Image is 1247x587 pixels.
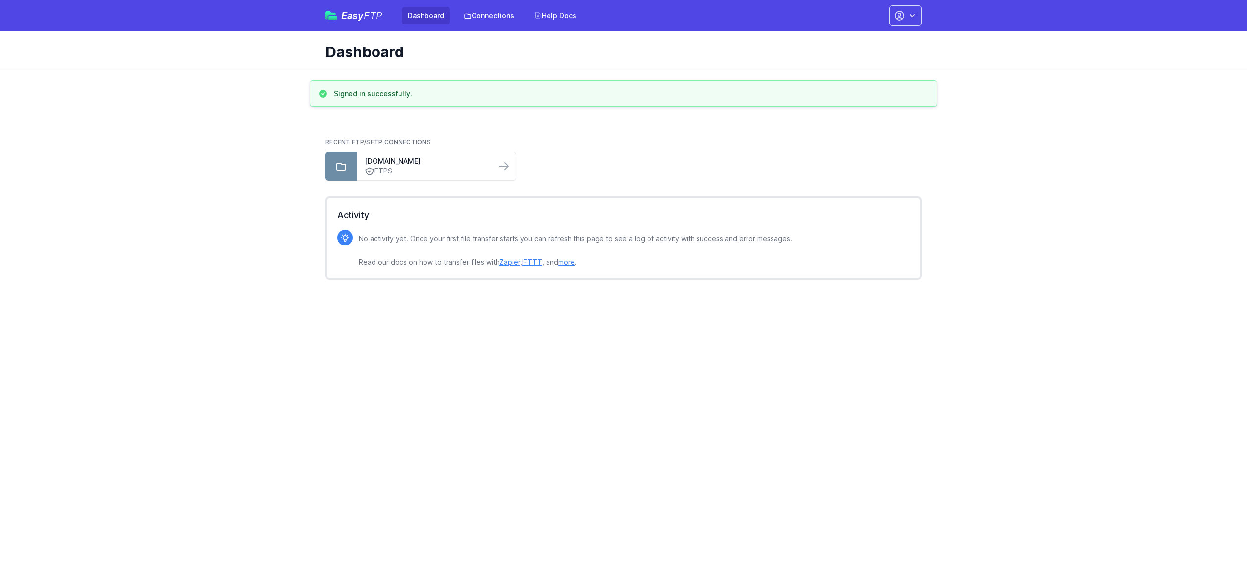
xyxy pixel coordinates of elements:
[341,11,382,21] span: Easy
[522,258,542,266] a: IFTTT
[499,258,520,266] a: Zapier
[325,43,914,61] h1: Dashboard
[402,7,450,24] a: Dashboard
[364,10,382,22] span: FTP
[325,11,382,21] a: EasyFTP
[558,258,575,266] a: more
[365,156,488,166] a: [DOMAIN_NAME]
[528,7,582,24] a: Help Docs
[458,7,520,24] a: Connections
[334,89,412,98] h3: Signed in successfully.
[359,233,792,268] p: No activity yet. Once your first file transfer starts you can refresh this page to see a log of a...
[365,166,488,176] a: FTPS
[325,11,337,20] img: easyftp_logo.png
[325,138,922,146] h2: Recent FTP/SFTP Connections
[337,208,910,222] h2: Activity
